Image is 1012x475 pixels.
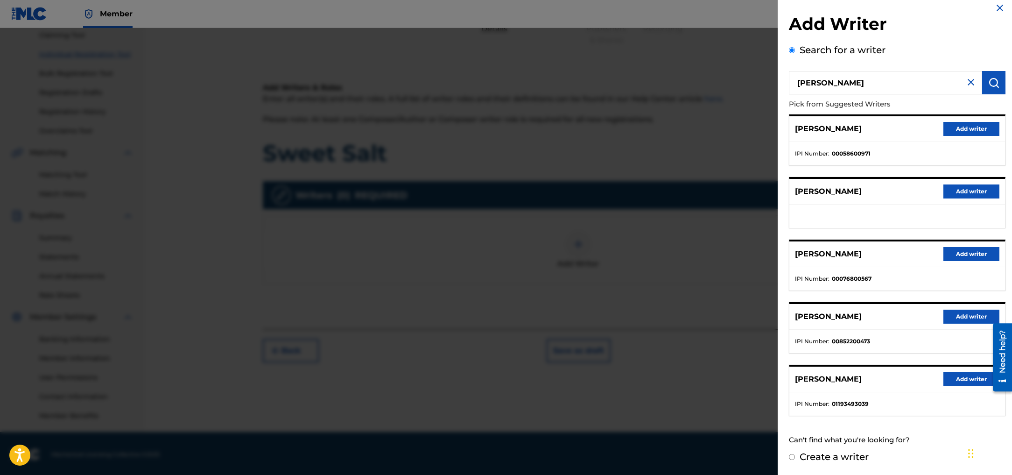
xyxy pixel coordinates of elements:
button: Add writer [943,247,999,261]
button: Add writer [943,310,999,324]
p: [PERSON_NAME] [795,123,862,135]
p: [PERSON_NAME] [795,311,862,322]
input: Search writer's name or IPI Number [789,71,982,94]
p: [PERSON_NAME] [795,248,862,260]
span: IPI Number : [795,337,829,346]
button: Add writer [943,372,999,386]
label: Search for a writer [800,44,885,56]
strong: 00076800567 [832,275,871,283]
p: Pick from Suggested Writers [789,94,952,114]
img: Search Works [988,77,999,88]
h2: Add Writer [789,14,1005,37]
label: Create a writer [800,451,869,462]
span: IPI Number : [795,149,829,158]
span: IPI Number : [795,400,829,408]
strong: 00058600971 [832,149,871,158]
strong: 00852200473 [832,337,870,346]
iframe: Chat Widget [965,430,1012,475]
img: close [965,77,977,88]
strong: 01193493039 [832,400,869,408]
img: Top Rightsholder [83,8,94,20]
p: [PERSON_NAME] [795,186,862,197]
img: MLC Logo [11,7,47,21]
iframe: Resource Center [986,319,1012,395]
button: Add writer [943,122,999,136]
span: Member [100,8,133,19]
p: [PERSON_NAME] [795,374,862,385]
div: Drag [968,440,974,468]
button: Add writer [943,184,999,199]
div: Can't find what you're looking for? [789,430,1005,450]
span: IPI Number : [795,275,829,283]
